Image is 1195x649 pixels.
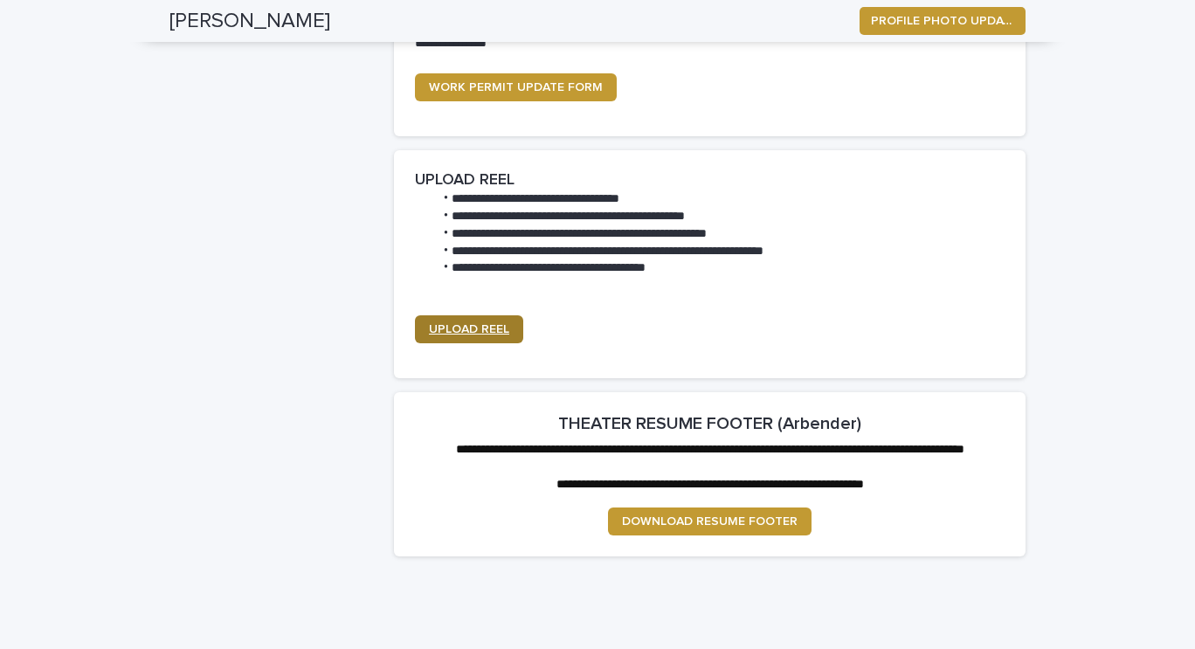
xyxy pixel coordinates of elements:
[608,507,812,535] a: DOWNLOAD RESUME FOOTER
[860,7,1026,35] button: PROFILE PHOTO UPDATE
[558,413,861,434] h2: THEATER RESUME FOOTER (Arbender)
[429,323,509,335] span: UPLOAD REEL
[415,315,523,343] a: UPLOAD REEL
[415,171,515,190] h2: UPLOAD REEL
[622,515,798,528] span: DOWNLOAD RESUME FOOTER
[871,12,1014,30] span: PROFILE PHOTO UPDATE
[429,81,603,93] span: WORK PERMIT UPDATE FORM
[415,73,617,101] a: WORK PERMIT UPDATE FORM
[169,9,330,34] h2: [PERSON_NAME]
